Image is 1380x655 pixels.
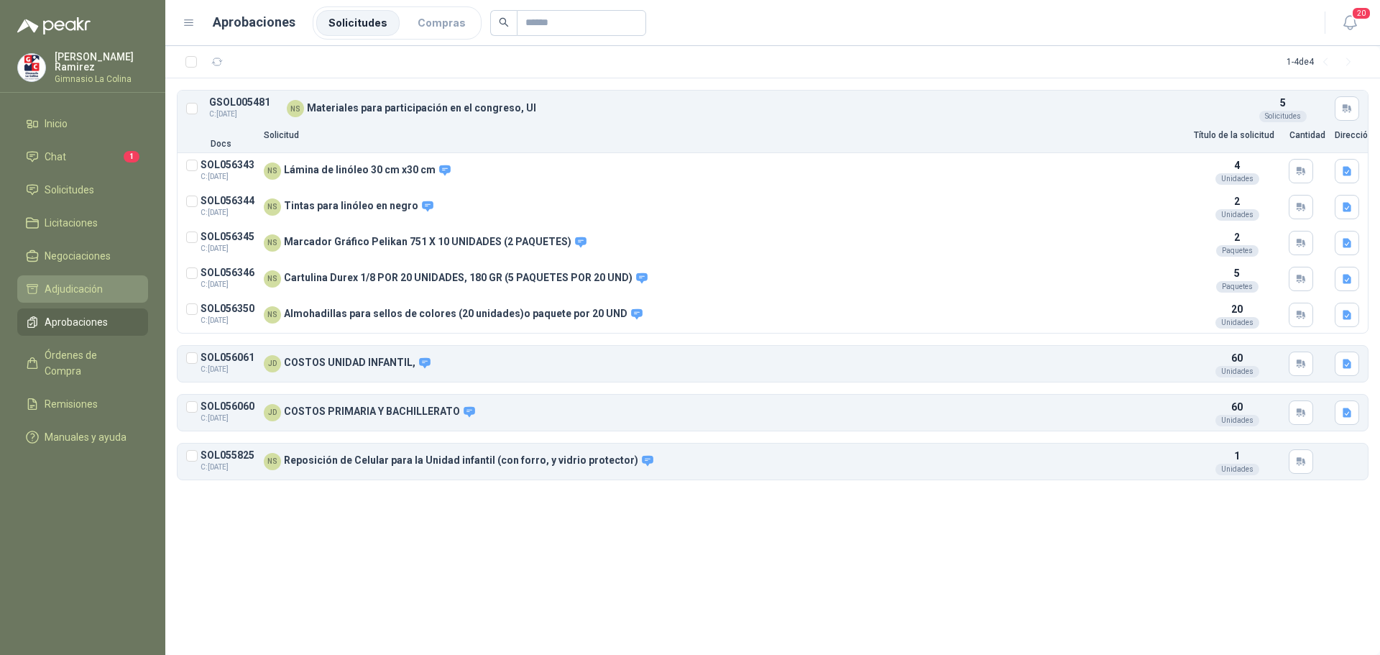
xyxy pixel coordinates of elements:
p: Reposición de Celular para la Unidad infantil (con forro, y vidrio protector) [284,454,654,467]
span: Solicitudes [45,182,94,198]
div: NS [264,162,281,180]
p: Solicitud [264,131,1185,139]
a: Chat1 [17,143,148,170]
button: 20 [1337,10,1363,36]
div: Unidades [1215,173,1259,185]
p: SOL055825 [201,450,254,461]
p: Dirección [1335,131,1359,139]
a: Solicitudes [17,176,148,203]
a: Adjudicación [17,275,148,303]
p: Título de la solicitud [1194,131,1280,139]
span: Chat [45,149,66,165]
a: Licitaciones [17,209,148,237]
p: SOL056344 [201,196,254,206]
div: Paquetes [1216,245,1259,257]
a: Órdenes de Compra [17,342,148,385]
a: Remisiones [17,390,148,418]
img: Company Logo [18,54,45,81]
span: C: [DATE] [201,413,254,424]
span: C: [DATE] [201,243,254,255]
span: Remisiones [45,396,98,412]
a: Negociaciones [17,242,148,270]
span: C: [DATE] [201,279,254,290]
p: Cartulina Durex 1/8 POR 20 UNIDADES, 180 GR (5 PAQUETES POR 20 UND) [284,272,648,285]
a: Manuales y ayuda [17,423,148,451]
div: Solicitudes [1259,111,1307,122]
a: Aprobaciones [17,308,148,336]
div: JD [264,355,281,372]
p: SOL056346 [201,267,254,278]
div: NS [264,198,281,216]
p: 20 [1231,301,1243,317]
p: Gimnasio La Colina [55,75,148,83]
div: NS [264,234,281,252]
a: Compras [405,10,478,36]
p: Almohadillas para sellos de colores (20 unidades)o paquete por 20 UND [284,308,643,321]
p: 2 [1234,193,1240,209]
a: Inicio [17,110,148,137]
p: [PERSON_NAME] Ramirez [55,52,148,72]
span: Manuales y ayuda [45,429,126,445]
p: SOL056061 [201,352,254,363]
p: 60 [1231,399,1243,415]
p: GSOL005481 [209,97,278,108]
a: Solicitudes [316,10,400,36]
div: Unidades [1215,209,1259,221]
p: 1 [1234,448,1240,464]
span: C: [DATE] [201,462,254,473]
p: 60 [1231,350,1243,366]
span: C: [DATE] [209,109,278,120]
p: 2 [1234,229,1240,245]
h1: Aprobaciones [213,12,295,32]
img: Logo peakr [17,17,91,35]
p: 4 [1234,157,1240,173]
p: SOL056343 [201,160,254,170]
span: Aprobaciones [45,314,108,330]
div: Unidades [1215,415,1259,426]
div: Unidades [1215,464,1259,475]
p: Lámina de linóleo 30 cm x30 cm [284,164,451,177]
p: SOL056060 [201,401,254,412]
span: Órdenes de Compra [45,347,134,379]
p: Cantidad [1289,131,1326,139]
div: NS [264,270,281,288]
p: Docs [186,139,255,148]
div: 1 - 4 de 4 [1287,50,1360,73]
div: Paquetes [1216,281,1259,293]
div: Unidades [1215,366,1259,377]
span: C: [DATE] [201,315,254,326]
p: COSTOS UNIDAD INFANTIL, [284,357,431,370]
div: Unidades [1215,317,1259,329]
p: Tintas para linóleo en negro [284,200,434,213]
p: Marcador Gráfico Pelikan 751 X 10 UNIDADES (2 PAQUETES) [284,236,587,249]
span: 20 [1351,6,1371,20]
span: search [499,17,509,27]
span: C: [DATE] [201,171,254,183]
p: COSTOS PRIMARIA Y BACHILLERATO [284,406,476,418]
span: Licitaciones [45,215,98,231]
div: Materiales para participación en el congreso, UI [287,100,1231,117]
p: SOL056345 [201,232,254,242]
p: 5 [1280,95,1286,111]
div: NS [264,453,281,470]
span: 1 [124,151,139,162]
span: C: [DATE] [201,207,254,219]
span: Negociaciones [45,248,111,264]
p: 5 [1234,265,1240,281]
p: SOL056350 [201,303,254,314]
div: NS [264,306,281,324]
div: JD [264,404,281,421]
span: Inicio [45,116,68,132]
span: Adjudicación [45,281,103,297]
span: C: [DATE] [201,364,254,375]
div: NS [287,100,304,117]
